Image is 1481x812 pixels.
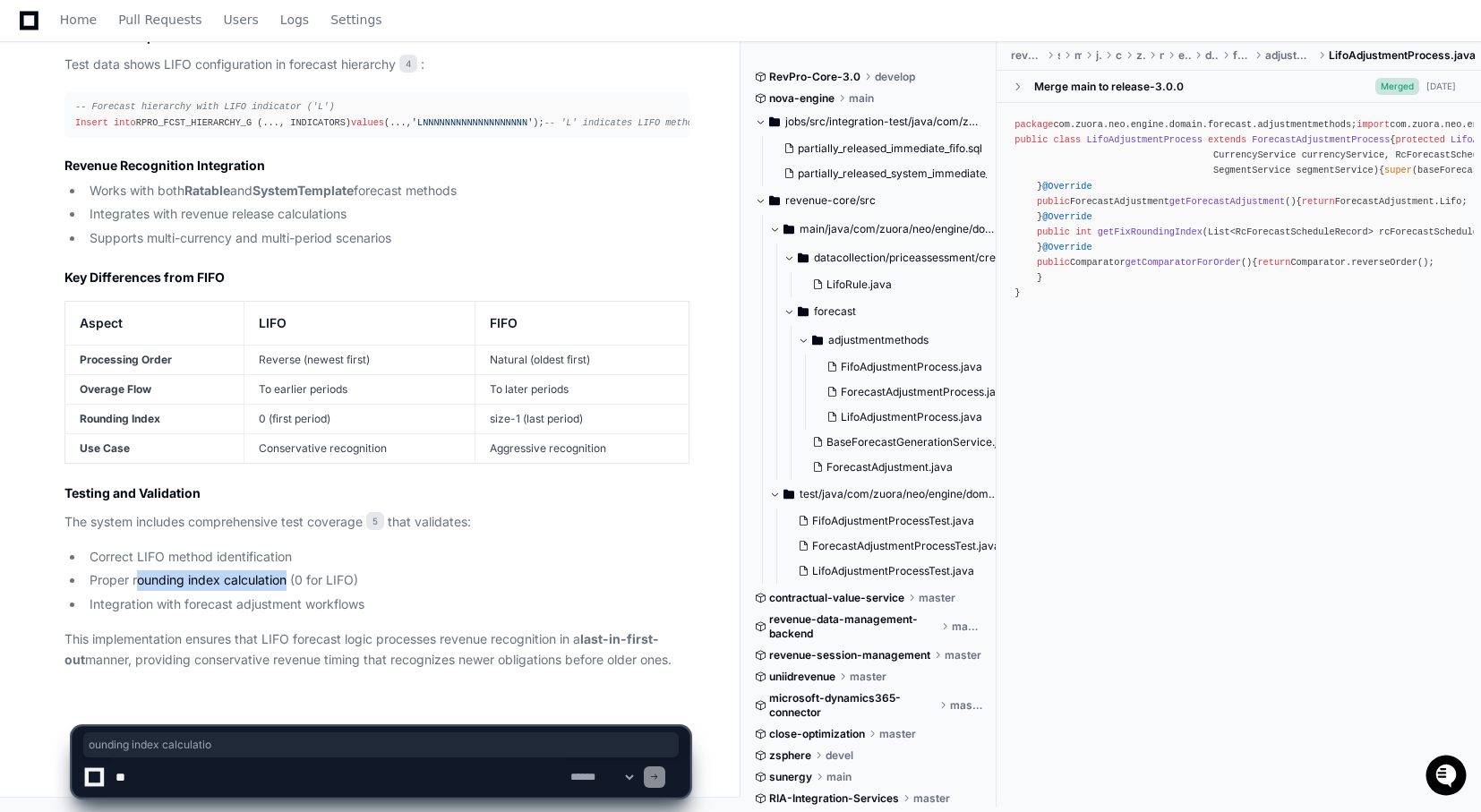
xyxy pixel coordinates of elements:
[84,570,689,591] li: Proper rounding index calculation (0 for LIFO)
[769,670,835,684] span: uniidrevenue
[841,385,1008,399] span: ForecastAdjustmentProcess.java
[1252,134,1390,145] span: ForecastAdjustmentProcess
[399,55,417,73] span: 4
[1384,166,1412,176] span: super
[828,333,929,347] span: adjustmentmethods
[776,136,987,161] button: partially_released_immediate_fifo.sql
[819,405,1015,430] button: LifoAdjustmentProcess.java
[1136,48,1146,63] span: zuora
[1116,48,1121,63] span: com
[1042,181,1091,192] span: @Override
[769,111,780,132] svg: Directory
[178,188,217,201] span: Pylon
[769,480,997,509] button: test/java/com/zuora/neo/engine/domain/forecast/adjustmentmethods
[1014,119,1053,130] span: package
[1011,48,1043,63] span: revenue-core
[812,539,1000,553] span: ForecastAdjustmentProcessTest.java
[61,151,227,166] div: We're available if you need us!
[80,382,151,396] strong: Overage Flow
[64,631,659,667] strong: last-in-first-out
[783,244,1012,272] button: datacollection/priceassessment/creditrule
[475,375,689,405] td: To later periods
[769,215,997,244] button: main/java/com/zuora/neo/engine/domain
[64,269,689,286] h2: Key Differences from FIFO
[1205,48,1220,63] span: domain
[826,435,1016,449] span: BaseForecastGenerationService.java
[850,670,886,684] span: master
[769,190,780,211] svg: Directory
[1042,242,1091,252] span: @Override
[64,512,689,533] p: The system includes comprehensive test coverage that validates:
[1160,48,1163,63] span: neo
[80,353,172,366] strong: Processing Order
[1375,78,1419,95] span: Merged
[1302,196,1335,207] span: return
[783,483,794,505] svg: Directory
[1037,227,1070,237] span: public
[819,380,1015,405] button: ForecastAdjustmentProcess.java
[849,91,874,106] span: main
[84,228,689,249] li: Supports multi-currency and multi-period scenarios
[61,133,294,151] div: Start new chat
[330,14,381,25] span: Settings
[875,70,915,84] span: develop
[791,559,1000,584] button: LifoAdjustmentProcessTest.java
[224,14,259,25] span: Users
[769,70,860,84] span: RevPro-Core-3.0
[785,193,876,208] span: revenue-core/src
[952,620,984,634] span: master
[826,460,953,474] span: ForecastAdjustment.java
[798,326,1026,355] button: adjustmentmethods
[769,691,936,720] span: microsoft-dynamics365-connector
[776,161,987,186] button: partially_released_system_immediate_lifo.sql
[475,434,689,464] td: Aggressive recognition
[841,360,982,374] span: FifoAdjustmentProcess.java
[84,594,689,615] li: Integration with forecast adjustment workflows
[1169,196,1285,207] span: getForecastAdjustment
[126,187,217,201] a: Powered byPylon
[769,612,937,641] span: revenue-data-management-backend
[798,167,1023,181] span: partially_released_system_immediate_lifo.sql
[791,509,1000,534] button: FifoAdjustmentProcessTest.java
[18,72,326,100] div: Welcome
[75,101,335,112] span: -- Forecast hierarchy with LIFO indicator ('L')
[1075,227,1091,237] span: int
[769,591,904,605] span: contractual-value-service
[351,117,384,128] span: values
[812,564,974,578] span: LifoAdjustmentProcessTest.java
[1329,48,1476,63] span: LifoAdjustmentProcess.java
[812,329,823,351] svg: Directory
[814,251,1012,265] span: datacollection/priceassessment/creditrule
[805,455,1015,480] button: ForecastAdjustment.java
[64,484,689,502] h2: Testing and Validation
[244,434,475,464] td: Conservative recognition
[253,183,354,198] strong: SystemTemplate
[1074,48,1082,63] span: main
[64,55,689,75] p: Test data shows LIFO configuration in forecast hierarchy :
[1395,134,1444,145] span: protected
[366,512,384,530] span: 5
[1208,134,1246,145] span: extends
[814,304,856,319] span: forecast
[475,302,689,346] th: FIFO
[64,629,689,671] p: This implementation ensures that LIFO forecast logic processes revenue recognition in a manner, p...
[184,183,230,198] strong: Ratable
[1014,134,1048,145] span: public
[475,346,689,375] td: Natural (oldest first)
[798,301,809,322] svg: Directory
[819,355,1015,380] button: FifoAdjustmentProcess.java
[783,297,1012,326] button: forecast
[755,107,983,136] button: jobs/src/integration-test/java/com/zuora/neo/engine/jobs/forecast/resources
[84,204,689,225] li: Integrates with revenue release calculations
[805,430,1015,455] button: BaseForecastGenerationService.java
[18,133,50,166] img: 1736555170064-99ba0984-63c1-480f-8ee9-699278ef63ed
[945,648,981,662] span: master
[1357,119,1390,130] span: import
[919,591,955,605] span: master
[1265,48,1314,63] span: adjustmentmethods
[1086,134,1202,145] span: LifoAdjustmentProcess
[84,181,689,201] li: Works with both and forecast methods
[800,222,997,236] span: main/java/com/zuora/neo/engine/domain
[75,99,679,130] div: RPRO_FCST_HIERARCHY_G (..., INDICATORS) (..., );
